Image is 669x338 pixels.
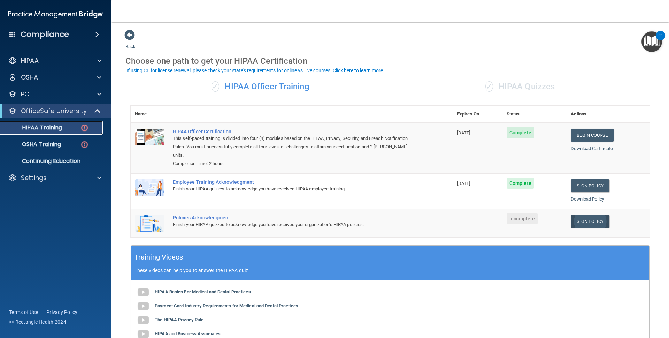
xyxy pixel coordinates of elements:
[173,185,418,193] div: Finish your HIPAA quizzes to acknowledge you have received HIPAA employee training.
[136,313,150,327] img: gray_youtube_icon.38fcd6cc.png
[5,158,100,165] p: Continuing Education
[173,179,418,185] div: Employee Training Acknowledgment
[136,285,150,299] img: gray_youtube_icon.38fcd6cc.png
[46,309,78,316] a: Privacy Policy
[173,129,418,134] a: HIPAA Officer Certification
[507,127,534,138] span: Complete
[125,36,136,49] a: Back
[571,179,609,192] a: Sign Policy
[125,51,655,71] div: Choose one path to get your HIPAA Certification
[21,90,31,98] p: PCI
[134,251,183,263] h5: Training Videos
[548,288,661,316] iframe: Drift Widget Chat Controller
[8,73,101,82] a: OSHA
[155,331,221,336] b: HIPAA and Business Associates
[9,309,38,316] a: Terms of Use
[131,106,169,123] th: Name
[21,57,39,65] p: HIPAA
[80,123,89,132] img: danger-circle.6113f641.png
[571,215,609,228] a: Sign Policy
[9,318,66,325] span: Ⓒ Rectangle Health 2024
[502,106,567,123] th: Status
[21,30,69,39] h4: Compliance
[173,220,418,229] div: Finish your HIPAA quizzes to acknowledge you have received your organization’s HIPAA policies.
[136,299,150,313] img: gray_youtube_icon.38fcd6cc.png
[390,76,650,97] div: HIPAA Quizzes
[134,268,646,273] p: These videos can help you to answer the HIPAA quiz
[485,81,493,92] span: ✓
[8,90,101,98] a: PCI
[155,289,251,294] b: HIPAA Basics For Medical and Dental Practices
[173,159,418,168] div: Completion Time: 2 hours
[8,174,101,182] a: Settings
[571,146,613,151] a: Download Certificate
[131,76,390,97] div: HIPAA Officer Training
[21,73,38,82] p: OSHA
[453,106,502,123] th: Expires On
[507,178,534,189] span: Complete
[21,174,47,182] p: Settings
[8,107,101,115] a: OfficeSafe University
[125,67,385,74] button: If using CE for license renewal, please check your state's requirements for online vs. live cours...
[5,124,62,131] p: HIPAA Training
[126,68,384,73] div: If using CE for license renewal, please check your state's requirements for online vs. live cours...
[571,196,604,202] a: Download Policy
[155,317,203,322] b: The HIPAA Privacy Rule
[21,107,87,115] p: OfficeSafe University
[212,81,219,92] span: ✓
[659,36,662,45] div: 2
[571,129,613,142] a: Begin Course
[173,134,418,159] div: This self-paced training is divided into four (4) modules based on the HIPAA, Privacy, Security, ...
[457,130,470,135] span: [DATE]
[173,215,418,220] div: Policies Acknowledgment
[507,213,538,224] span: Incomplete
[5,141,61,148] p: OSHA Training
[457,181,470,186] span: [DATE]
[8,7,103,21] img: PMB logo
[567,106,650,123] th: Actions
[155,303,298,308] b: Payment Card Industry Requirements for Medical and Dental Practices
[8,57,101,65] a: HIPAA
[641,31,662,52] button: Open Resource Center, 2 new notifications
[80,140,89,149] img: danger-circle.6113f641.png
